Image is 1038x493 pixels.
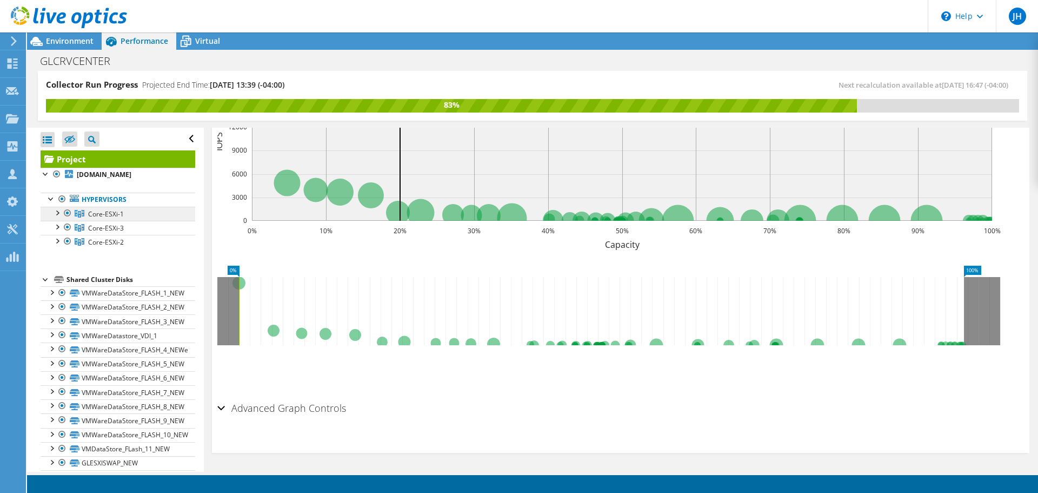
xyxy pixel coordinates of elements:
[213,132,225,151] text: IOPS
[41,470,195,484] a: SCCM_NEW
[41,314,195,328] a: VMWareDataStore_FLASH_3_NEW
[41,168,195,182] a: [DOMAIN_NAME]
[41,221,195,235] a: Core-ESXi-3
[320,226,332,235] text: 10%
[41,357,195,371] a: VMWareDataStore_FLASH_5_NEW
[468,226,481,235] text: 30%
[837,226,850,235] text: 80%
[616,226,629,235] text: 50%
[248,226,257,235] text: 0%
[41,235,195,249] a: Core-ESXi-2
[232,193,247,202] text: 3000
[210,80,284,90] span: [DATE] 13:39 (-04:00)
[41,286,195,300] a: VMWareDataStore_FLASH_1_NEW
[41,442,195,456] a: VMDataStore_FLash_11_NEW
[121,36,168,46] span: Performance
[232,169,247,179] text: 6000
[195,36,220,46] span: Virtual
[66,273,195,286] div: Shared Cluster Disks
[88,238,124,247] span: Core-ESXi-2
[142,79,284,91] h4: Projected End Time:
[232,146,247,155] text: 9000
[1009,8,1026,25] span: JH
[35,55,127,67] h1: GLCRVCENTER
[41,456,195,470] a: GLESXISWAP_NEW
[41,385,195,399] a: VMWareDataStore_FLASH_7_NEW
[41,371,195,385] a: VMWareDataStore_FLASH_6_NEW
[88,224,124,233] span: Core-ESXi-3
[41,328,195,343] a: VMWareDatastore_VDI_1
[911,226,924,235] text: 90%
[41,193,195,207] a: Hypervisors
[41,428,195,442] a: VMWareDataStore_FLASH_10_NEW
[41,413,195,428] a: VMWareDataStore_FLASH_9_NEW
[46,36,94,46] span: Environment
[41,207,195,221] a: Core-ESXi-1
[243,216,247,225] text: 0
[41,343,195,357] a: VMWareDataStore_FLASH_4_NEWe
[77,170,131,179] b: [DOMAIN_NAME]
[689,226,702,235] text: 60%
[394,226,407,235] text: 20%
[984,226,1001,235] text: 100%
[763,226,776,235] text: 70%
[88,209,124,219] span: Core-ESXi-1
[605,239,640,251] text: Capacity
[41,300,195,314] a: VMWareDataStore_FLASH_2_NEW
[839,80,1014,90] span: Next recalculation available at
[46,99,857,111] div: 83%
[941,11,951,21] svg: \n
[542,226,555,235] text: 40%
[942,80,1008,90] span: [DATE] 16:47 (-04:00)
[41,399,195,413] a: VMWareDataStore_FLASH_8_NEW
[41,150,195,168] a: Project
[217,397,346,419] h2: Advanced Graph Controls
